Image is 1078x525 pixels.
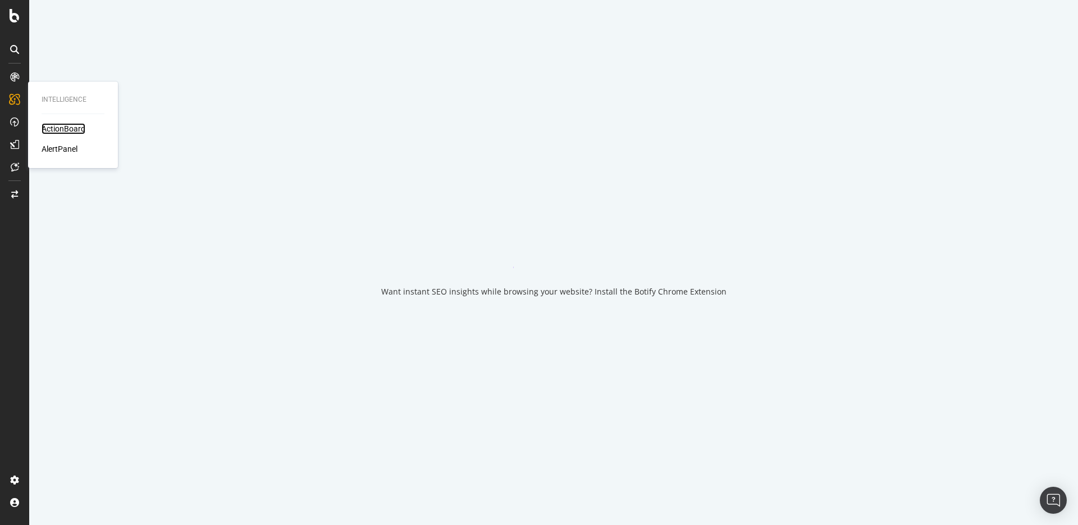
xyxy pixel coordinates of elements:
div: Open Intercom Messenger [1040,487,1067,514]
div: Want instant SEO insights while browsing your website? Install the Botify Chrome Extension [381,286,727,297]
a: ActionBoard [42,123,85,134]
div: Intelligence [42,95,104,105]
a: AlertPanel [42,143,77,155]
div: animation [513,228,594,268]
